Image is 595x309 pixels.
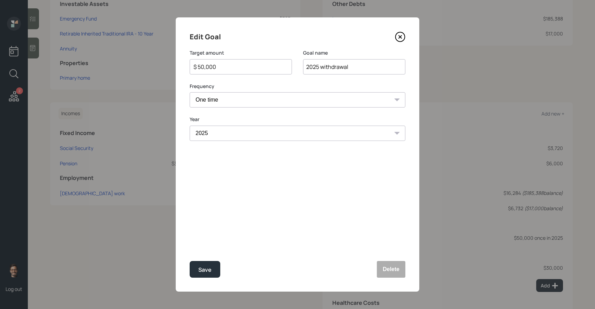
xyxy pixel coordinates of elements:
label: Year [190,116,405,123]
label: Frequency [190,83,405,90]
button: Delete [377,261,405,278]
label: Goal name [303,49,405,56]
button: Save [190,261,220,278]
div: Save [198,265,212,275]
label: Target amount [190,49,292,56]
h4: Edit Goal [190,31,221,42]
